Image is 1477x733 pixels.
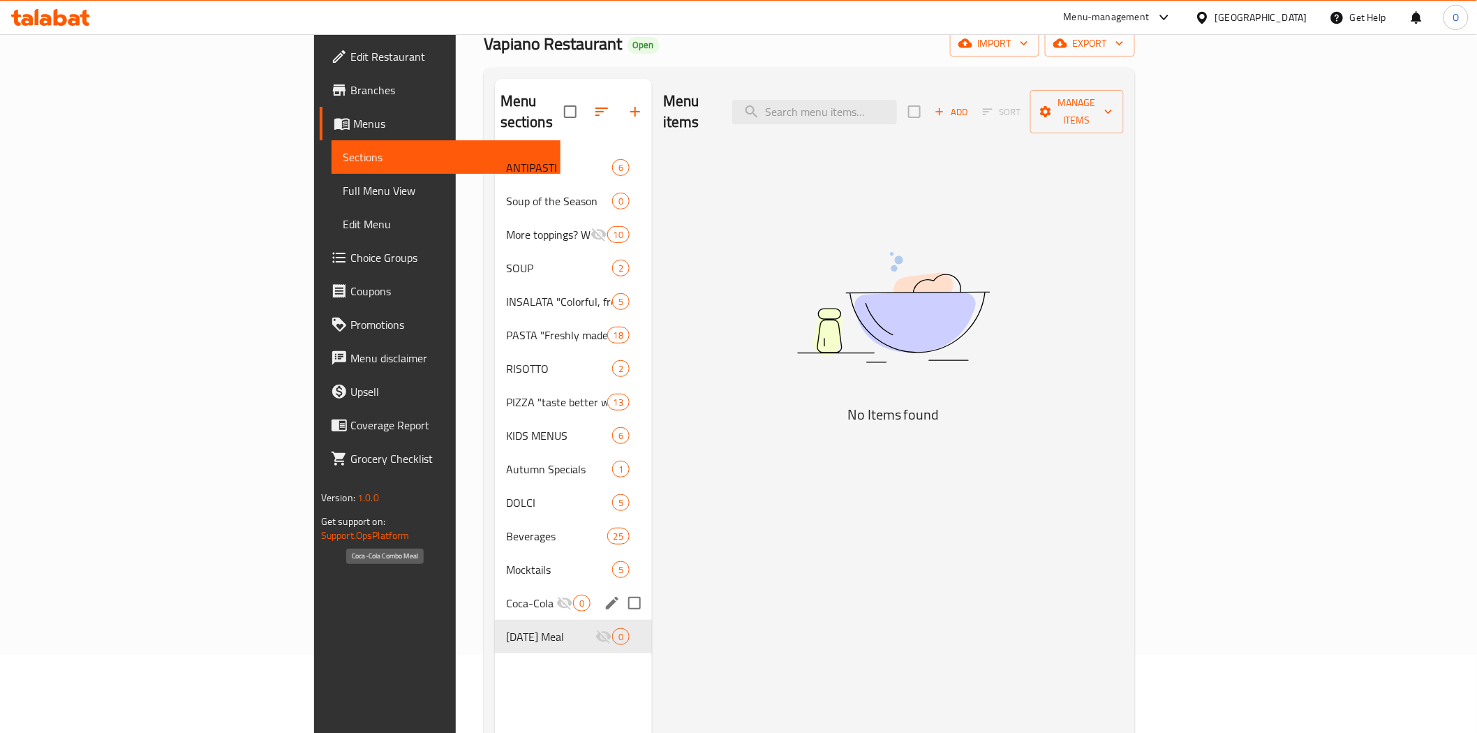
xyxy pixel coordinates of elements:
span: 1.0.0 [358,489,380,507]
span: Get support on: [321,512,385,531]
input: search [732,100,897,124]
img: dish.svg [719,215,1068,400]
button: edit [602,593,623,614]
div: items [612,427,630,444]
button: Manage items [1030,90,1124,133]
div: items [612,494,630,511]
span: Coupons [350,283,549,299]
div: DOLCI5 [495,486,652,519]
a: Branches [320,73,561,107]
div: [GEOGRAPHIC_DATA] [1215,10,1307,25]
span: DOLCI [506,494,612,511]
span: Manage items [1041,94,1113,129]
span: PIZZA "taste better with sourdough" [506,394,607,410]
h5: No Items found [719,403,1068,426]
span: 5 [613,295,629,309]
span: Coverage Report [350,417,549,434]
div: Autumn Specials1 [495,452,652,486]
div: ANTIPASTI6 [495,151,652,184]
div: PIZZA "taste better with sourdough"13 [495,385,652,419]
div: Menu-management [1064,9,1150,26]
div: PASTA "Freshly made in-house, daily".18 [495,318,652,352]
span: Menu disclaimer [350,350,549,366]
button: import [950,31,1039,57]
span: Full Menu View [343,182,549,199]
div: items [612,360,630,377]
div: items [612,293,630,310]
div: items [612,561,630,578]
span: KIDS MENUS [506,427,612,444]
a: Support.OpsPlatform [321,526,410,545]
span: Edit Menu [343,216,549,232]
span: 5 [613,563,629,577]
div: Open [628,37,660,54]
div: KIDS MENUS6 [495,419,652,452]
div: Coca-Cola Combo Meal0edit [495,586,652,620]
a: Menus [320,107,561,140]
a: Edit Restaurant [320,40,561,73]
div: Beverages25 [495,519,652,553]
span: PASTA "Freshly made in-house, daily". [506,327,607,343]
nav: Menu sections [495,145,652,659]
span: Promotions [350,316,549,333]
div: items [607,528,630,545]
span: 25 [608,530,629,543]
div: More toppings? We have plenty of choices:10 [495,218,652,251]
div: items [607,394,630,410]
span: 0 [613,630,629,644]
div: items [573,595,591,612]
span: 0 [613,195,629,208]
span: Branches [350,82,549,98]
span: INSALATA "Colorful, fresh and crisps". [506,293,612,310]
a: Menu disclaimer [320,341,561,375]
a: Edit Menu [332,207,561,241]
span: RISOTTO [506,360,612,377]
svg: Inactive section [556,595,573,612]
span: SOUP [506,260,612,276]
a: Choice Groups [320,241,561,274]
svg: Inactive section [595,628,612,645]
span: 0 [574,597,590,610]
span: Beverages [506,528,607,545]
span: Upsell [350,383,549,400]
span: Soup of the Season [506,193,612,209]
span: Sort sections [585,95,618,128]
div: SOUP2 [495,251,652,285]
a: Coupons [320,274,561,308]
span: More toppings? We have plenty of choices: [506,226,591,243]
h2: Menu items [663,91,715,133]
span: export [1056,35,1124,52]
a: Sections [332,140,561,174]
span: Edit Restaurant [350,48,549,65]
svg: Inactive section [591,226,607,243]
div: items [612,628,630,645]
span: Add [933,104,970,120]
a: Promotions [320,308,561,341]
span: import [961,35,1028,52]
span: Mocktails [506,561,612,578]
div: items [607,226,630,243]
span: 10 [608,228,629,242]
span: [DATE] Meal [506,628,595,645]
span: 6 [613,161,629,175]
span: Choice Groups [350,249,549,266]
span: Autumn Specials [506,461,612,477]
div: items [612,260,630,276]
div: items [607,327,630,343]
button: Add section [618,95,652,128]
span: 2 [613,362,629,376]
div: Soup of the Season0 [495,184,652,218]
span: ANTIPASTI [506,159,612,176]
span: Menus [353,115,549,132]
a: Full Menu View [332,174,561,207]
div: Mocktails5 [495,553,652,586]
